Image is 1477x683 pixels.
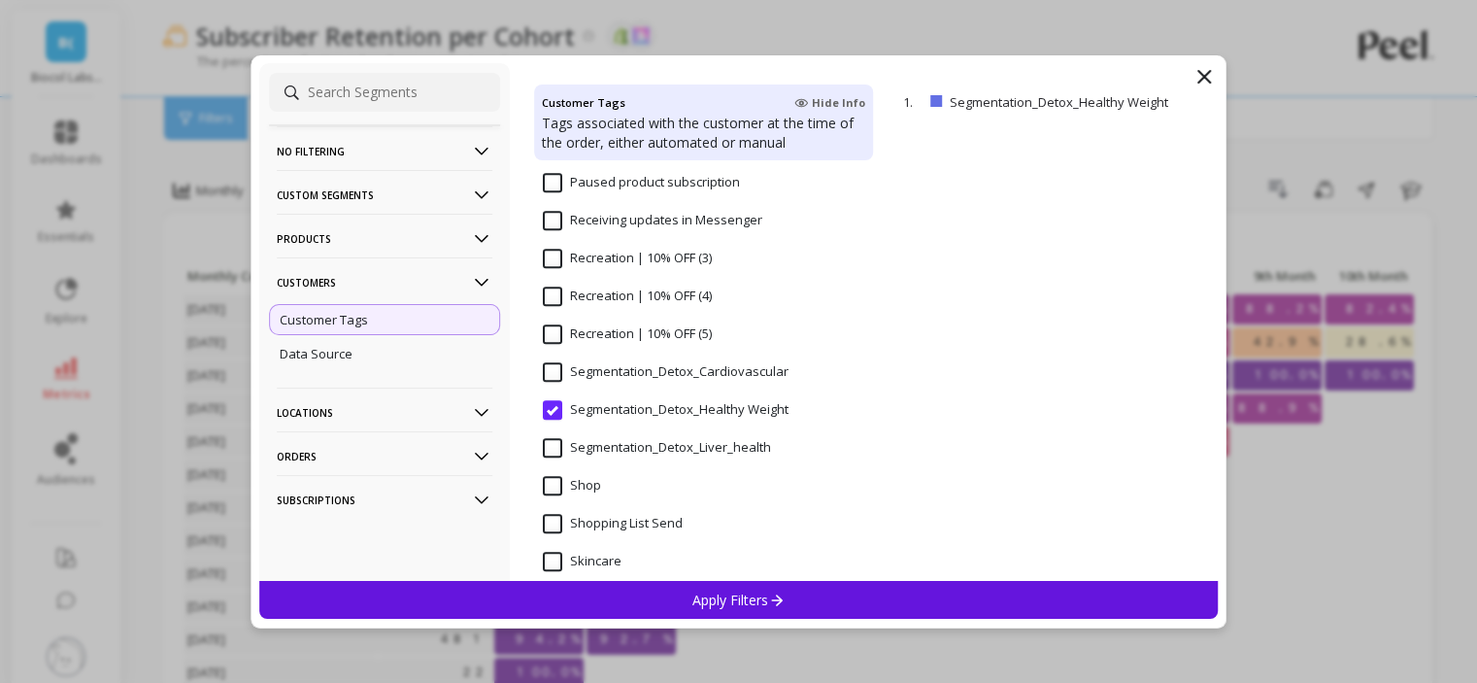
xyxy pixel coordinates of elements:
span: Recreation | 10% OFF (4) [543,287,712,306]
span: Skincare [543,552,621,571]
span: Recreation | 10% OFF (5) [543,324,712,344]
span: Octane: quiz completed: Subscription Cancelled Survey [543,135,865,173]
p: Tags associated with the customer at the time of the order, either automated or manual [542,114,865,153]
span: Recreation | 10% OFF (3) [543,249,712,268]
p: Orders [277,431,492,481]
p: No filtering [277,126,492,176]
span: Paused product subscription [543,173,740,192]
span: Segmentation_Detox_Liver_health [543,438,771,458]
span: Shop [543,476,601,495]
p: Subscriptions [277,475,492,525]
span: Segmentation_Detox_Cardiovascular [543,362,789,382]
span: Receiving updates in Messenger [543,211,762,230]
p: Products [277,214,492,263]
p: Custom Segments [277,170,492,220]
p: Segmentation_Detox_Healthy Weight [950,93,1187,111]
p: 1. [903,93,923,111]
input: Search Segments [269,73,500,112]
p: Customers [277,257,492,307]
h4: Customer Tags [542,92,625,114]
p: Locations [277,388,492,437]
p: Customer Tags [280,311,368,328]
span: Hide Info [794,95,865,111]
span: Segmentation_Detox_Healthy Weight [543,400,789,420]
p: Data Source [280,345,352,362]
p: Apply Filters [692,591,785,609]
span: Shopping List Send [543,514,683,533]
